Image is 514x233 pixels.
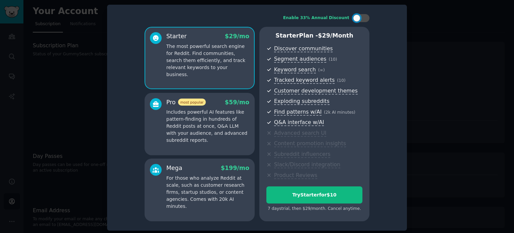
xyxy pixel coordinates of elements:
span: Advanced search UI [274,130,326,137]
div: 7 days trial, then $ 29 /month . Cancel anytime. [266,206,362,212]
span: Segment audiences [274,56,326,63]
div: Mega [166,164,182,172]
span: Q&A interface w/AI [274,119,324,126]
div: Pro [166,98,206,107]
div: Starter [166,32,187,41]
span: Content promotion insights [274,140,346,147]
span: ( 10 ) [329,57,337,62]
span: Customer development themes [274,88,358,95]
span: Slack/Discord integration [274,161,340,168]
span: Tracked keyword alerts [274,77,335,84]
span: $ 29 /month [318,32,353,39]
span: $ 29 /mo [225,33,249,40]
span: ( 10 ) [337,78,345,83]
p: For those who analyze Reddit at scale, such as customer research firms, startup studios, or conte... [166,175,249,210]
span: Keyword search [274,66,316,73]
div: Enable 33% Annual Discount [283,15,349,21]
p: Includes powerful AI features like pattern-finding in hundreds of Reddit posts at once, Q&A LLM w... [166,109,249,144]
span: most popular [178,99,206,106]
span: $ 59 /mo [225,99,249,106]
div: Try Starter for $10 [267,191,362,198]
p: The most powerful search engine for Reddit. Find communities, search them efficiently, and track ... [166,43,249,78]
span: Find patterns w/AI [274,109,322,116]
button: TryStarterfor$10 [266,186,362,203]
span: Discover communities [274,45,333,52]
p: Starter Plan - [266,32,362,40]
span: ( 2k AI minutes ) [324,110,355,115]
span: Exploding subreddits [274,98,329,105]
span: Subreddit influencers [274,151,330,158]
span: ( ∞ ) [318,68,325,72]
span: $ 199 /mo [221,165,249,171]
span: Product Reviews [274,172,317,179]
